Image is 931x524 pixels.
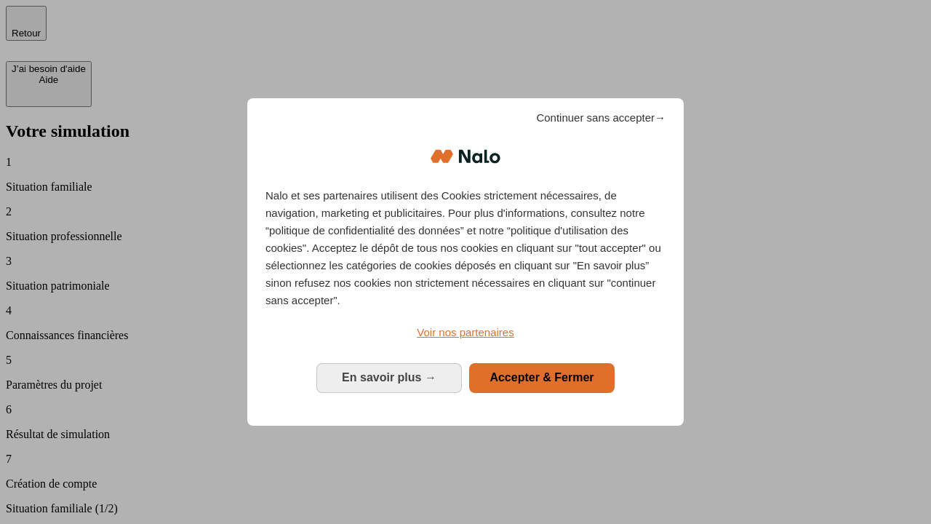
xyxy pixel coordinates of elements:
span: Continuer sans accepter→ [536,109,666,127]
img: Logo [431,135,500,178]
button: En savoir plus: Configurer vos consentements [316,363,462,392]
span: Voir nos partenaires [417,326,514,338]
span: Accepter & Fermer [490,371,594,384]
div: Bienvenue chez Nalo Gestion du consentement [247,98,684,425]
a: Voir nos partenaires [265,324,666,341]
span: En savoir plus → [342,371,436,384]
button: Accepter & Fermer: Accepter notre traitement des données et fermer [469,363,615,392]
p: Nalo et ses partenaires utilisent des Cookies strictement nécessaires, de navigation, marketing e... [265,187,666,309]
